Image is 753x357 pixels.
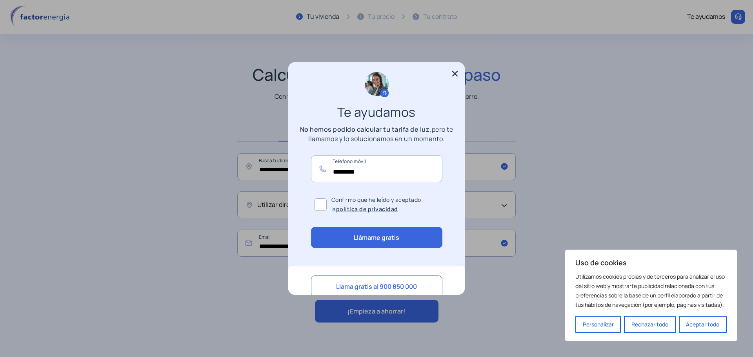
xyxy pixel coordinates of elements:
div: Uso de cookies [565,250,737,341]
a: política de privacidad [336,205,398,213]
b: No hemos podido calcular tu tarifa de luz, [300,125,432,134]
p: Uso de cookies [575,258,727,267]
p: Utilizamos cookies propias y de terceros para analizar el uso del sitio web y mostrarte publicida... [575,272,727,310]
p: pero te llamamos y lo solucionamos en un momento. [298,125,455,143]
button: Personalizar [575,316,621,333]
span: Confirmo que he leído y aceptado la [331,195,439,214]
button: Llámame gratis [311,227,442,248]
button: Llama gratis al 900 850 000 [311,275,442,297]
h3: Te ayudamos [306,107,447,117]
button: Aceptar todo [679,316,727,333]
button: Rechazar todo [624,316,675,333]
